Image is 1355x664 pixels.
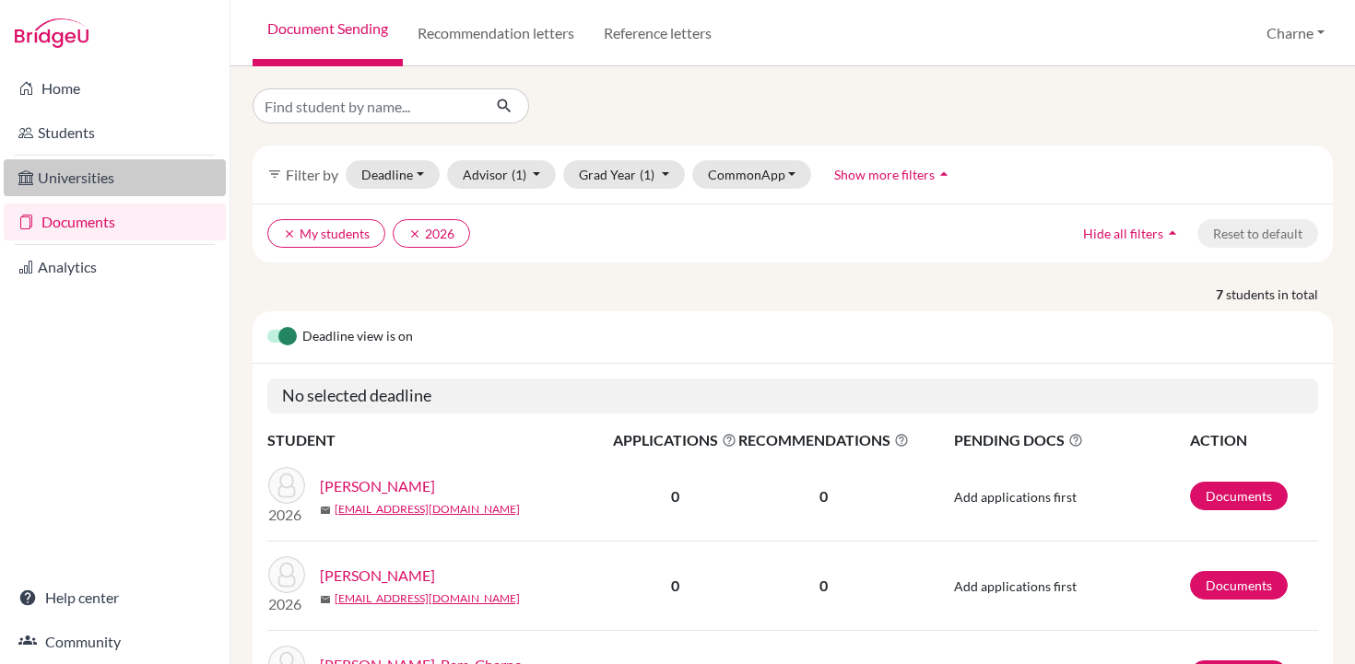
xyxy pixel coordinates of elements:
i: filter_list [267,167,282,181]
img: Alpert, Jack [268,467,305,504]
span: Deadline view is on [302,326,413,348]
button: Advisor(1) [447,160,557,189]
i: arrow_drop_up [1163,224,1182,242]
i: clear [283,227,296,240]
button: Show more filtersarrow_drop_up [819,160,969,189]
a: Universities [4,159,226,196]
span: (1) [512,167,526,182]
button: Deadline [346,160,440,189]
span: RECOMMENDATIONS [738,429,909,451]
span: (1) [640,167,654,182]
span: APPLICATIONS [613,429,736,451]
i: clear [408,227,421,240]
a: [PERSON_NAME] [320,475,435,497]
button: Hide all filtersarrow_drop_up [1067,219,1197,248]
button: Grad Year(1) [563,160,685,189]
a: [EMAIL_ADDRESS][DOMAIN_NAME] [335,590,520,607]
button: clear2026 [393,219,470,248]
button: CommonApp [692,160,812,189]
a: Help center [4,579,226,616]
a: [EMAIL_ADDRESS][DOMAIN_NAME] [335,501,520,518]
span: Add applications first [954,489,1077,505]
button: Charne [1258,16,1333,51]
a: Documents [4,204,226,240]
a: Documents [1190,571,1288,600]
span: PENDING DOCS [954,429,1187,451]
span: Add applications first [954,578,1077,594]
a: [PERSON_NAME] [320,565,435,587]
span: mail [320,505,331,516]
span: students in total [1226,285,1333,304]
b: 0 [671,487,679,505]
span: Hide all filters [1083,226,1163,241]
input: Find student by name... [253,88,481,123]
a: Community [4,623,226,660]
b: 0 [671,577,679,594]
a: Documents [1190,482,1288,510]
img: Bos, Emily [268,556,305,593]
img: Bridge-U [15,18,88,48]
i: arrow_drop_up [935,165,953,183]
th: STUDENT [267,428,612,452]
p: 0 [738,575,909,597]
strong: 7 [1216,285,1226,304]
span: mail [320,594,331,605]
button: clearMy students [267,219,385,248]
a: Students [4,114,226,151]
a: Home [4,70,226,107]
span: Show more filters [834,167,935,182]
p: 0 [738,485,909,507]
a: Analytics [4,249,226,285]
span: Filter by [286,166,338,183]
p: 2026 [268,593,305,615]
button: Reset to default [1197,219,1318,248]
h5: No selected deadline [267,379,1318,414]
p: 2026 [268,504,305,526]
th: ACTION [1189,428,1318,452]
